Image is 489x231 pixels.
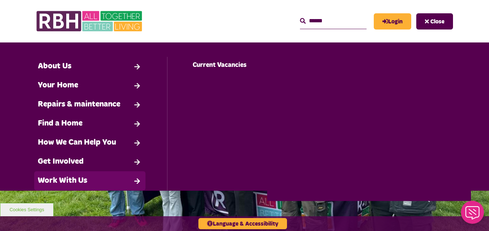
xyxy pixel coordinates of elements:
img: RBH [36,7,144,35]
a: Get Involved [34,152,145,171]
a: Current Vacancies [189,57,300,74]
a: Find a Home [34,114,145,133]
span: Close [430,19,444,24]
a: About Us [34,57,145,76]
a: Contact Us [34,190,145,209]
button: Language & Accessibility [198,218,287,229]
a: Work With Us [34,171,145,190]
a: Your Home [34,76,145,95]
a: Repairs & maintenance [34,95,145,114]
iframe: Netcall Web Assistant for live chat [457,199,489,231]
a: How We Can Help You [34,133,145,152]
button: Navigation [416,13,453,30]
input: Search [300,13,367,29]
a: MyRBH [374,13,411,30]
